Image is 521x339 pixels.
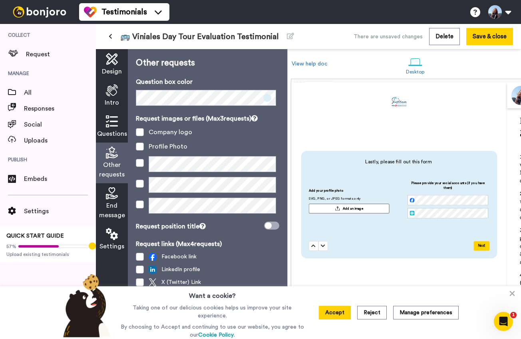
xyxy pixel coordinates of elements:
[149,266,200,274] span: LinkedIn profile
[99,242,124,251] span: Settings
[357,306,387,319] button: Reject
[10,6,70,18] img: bj-logo-header-white.svg
[119,323,306,339] p: By choosing to Accept and continuing to use our website, you agree to our .
[309,188,344,196] span: Add your profile photo
[105,98,119,107] span: Intro
[24,88,96,97] span: All
[24,104,96,113] span: Responses
[149,142,187,151] div: Profile Photo
[189,286,236,301] h3: Want a cookie?
[494,312,513,331] iframe: Intercom live chat
[84,6,97,18] img: tm-color.svg
[309,196,360,204] span: SVG, PNG, or JPEG formats only
[402,51,429,79] a: Desktop
[292,61,328,67] a: View help doc
[149,266,157,274] img: linked-in.png
[119,304,306,320] p: Taking one of our delicious cookies helps us improve your site experience.
[406,69,425,75] div: Desktop
[136,57,279,69] p: Other requests
[309,159,488,165] span: Lastly, please fill out this form
[56,274,115,337] img: bear-with-cookie.png
[24,206,96,216] span: Settings
[309,204,390,213] button: Add an image
[6,243,16,250] span: 57%
[24,120,96,129] span: Social
[410,211,414,216] img: web.svg
[474,241,490,251] button: Next
[149,253,157,261] img: facebook.svg
[6,233,64,239] span: QUICK START GUIDE
[136,222,206,231] div: Request position title
[343,206,363,211] span: Add an image
[101,6,147,18] span: Testimonials
[466,28,513,45] button: Save & close
[97,129,127,139] span: Questions
[149,278,201,286] span: X (Twitter) Link
[149,278,157,286] img: twitter.svg
[99,160,125,179] span: Other requests
[136,114,279,123] p: Request images or files (Max 3 requests)
[408,181,488,195] span: Please provide your social accounts (if you have them)
[6,251,89,258] span: Upload existing testimonials
[319,306,351,319] button: Accept
[24,174,96,184] span: Embeds
[354,33,423,41] div: There are unsaved changes
[198,332,234,338] a: Cookie Policy
[429,28,460,45] button: Delete
[89,242,96,250] div: Tooltip anchor
[99,201,125,220] span: End message
[24,136,96,145] span: Uploads
[102,67,122,76] span: Design
[149,127,192,137] div: Company logo
[410,198,414,202] img: facebook.svg
[136,77,279,87] p: Question box color
[510,312,517,318] span: 1
[390,95,408,108] img: 3a96ba07-b7c4-4fb6-b555-1c391ff63530
[149,253,197,261] span: Facebook link
[26,50,96,59] span: Request
[136,239,279,249] p: Request links (Max 4 requests)
[393,306,459,319] button: Manage preferences
[120,31,279,42] span: 🚌 Viniales Day Tour Evaluation Testimonial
